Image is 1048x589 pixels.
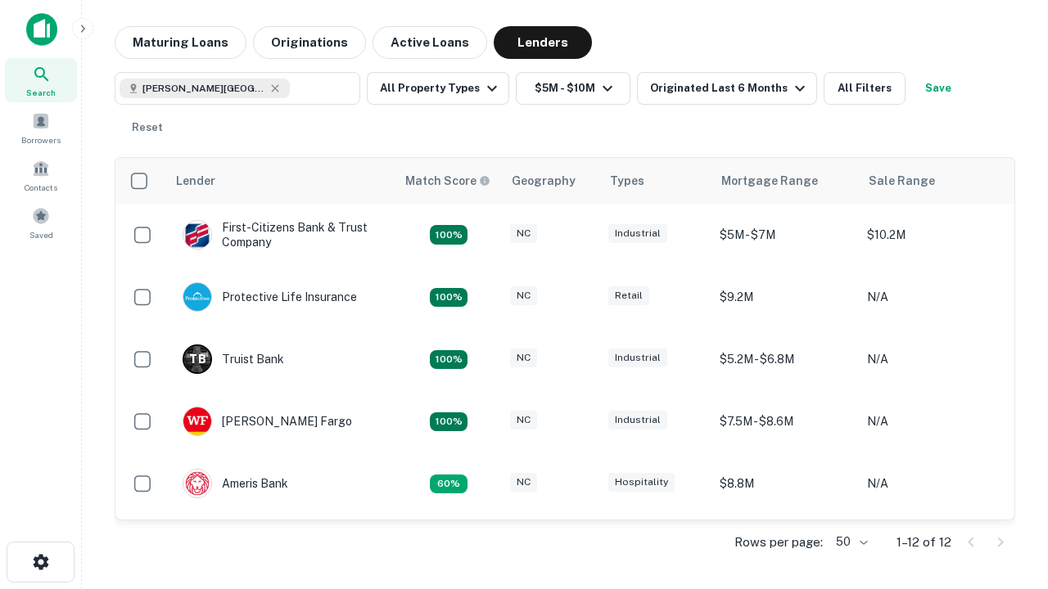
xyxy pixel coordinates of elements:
[859,158,1006,204] th: Sale Range
[510,411,537,429] div: NC
[510,286,537,305] div: NC
[176,171,215,191] div: Lender
[711,158,859,204] th: Mortgage Range
[26,86,56,99] span: Search
[189,351,206,368] p: T B
[711,204,859,266] td: $5M - $7M
[430,350,468,370] div: Matching Properties: 3, hasApolloMatch: undefined
[183,407,352,436] div: [PERSON_NAME] Fargo
[721,171,818,191] div: Mortgage Range
[26,13,57,46] img: capitalize-icon.png
[430,412,468,432] div: Matching Properties: 2, hasApolloMatch: undefined
[516,72,630,105] button: $5M - $10M
[510,473,537,492] div: NC
[608,411,667,429] div: Industrial
[637,72,817,105] button: Originated Last 6 Months
[711,266,859,328] td: $9.2M
[859,328,1006,390] td: N/A
[405,172,490,190] div: Capitalize uses an advanced AI algorithm to match your search with the best lender. The match sco...
[829,530,870,554] div: 50
[115,26,246,59] button: Maturing Loans
[711,515,859,577] td: $9.2M
[21,133,61,146] span: Borrowers
[121,111,174,144] button: Reset
[367,72,509,105] button: All Property Types
[494,26,592,59] button: Lenders
[512,171,576,191] div: Geography
[183,407,211,435] img: picture
[502,158,600,204] th: Geography
[373,26,487,59] button: Active Loans
[859,515,1006,577] td: N/A
[183,282,357,312] div: Protective Life Insurance
[859,390,1006,452] td: N/A
[859,266,1006,328] td: N/A
[395,158,502,204] th: Capitalize uses an advanced AI algorithm to match your search with the best lender. The match sco...
[897,533,951,552] p: 1–12 of 12
[608,286,649,305] div: Retail
[510,348,537,367] div: NC
[859,204,1006,266] td: $10.2M
[5,200,77,245] a: Saved
[183,470,211,497] img: picture
[142,81,265,96] span: [PERSON_NAME][GEOGRAPHIC_DATA], [GEOGRAPHIC_DATA]
[610,171,644,191] div: Types
[183,283,211,311] img: picture
[966,406,1048,484] iframe: Chat Widget
[430,288,468,308] div: Matching Properties: 2, hasApolloMatch: undefined
[711,390,859,452] td: $7.5M - $8.6M
[183,220,379,250] div: First-citizens Bank & Trust Company
[253,26,366,59] button: Originations
[430,225,468,245] div: Matching Properties: 2, hasApolloMatch: undefined
[166,158,395,204] th: Lender
[600,158,711,204] th: Types
[430,474,468,494] div: Matching Properties: 1, hasApolloMatch: undefined
[608,348,667,367] div: Industrial
[5,153,77,197] a: Contacts
[29,228,53,241] span: Saved
[183,221,211,249] img: picture
[608,224,667,243] div: Industrial
[183,469,288,498] div: Ameris Bank
[608,473,675,492] div: Hospitality
[5,58,77,102] a: Search
[912,72,964,105] button: Save your search to get updates of matches that match your search criteria.
[5,106,77,150] a: Borrowers
[711,452,859,515] td: $8.8M
[734,533,823,552] p: Rows per page:
[711,328,859,390] td: $5.2M - $6.8M
[869,171,935,191] div: Sale Range
[183,344,284,374] div: Truist Bank
[25,181,57,194] span: Contacts
[859,452,1006,515] td: N/A
[510,224,537,243] div: NC
[824,72,906,105] button: All Filters
[650,79,810,98] div: Originated Last 6 Months
[405,172,487,190] h6: Match Score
